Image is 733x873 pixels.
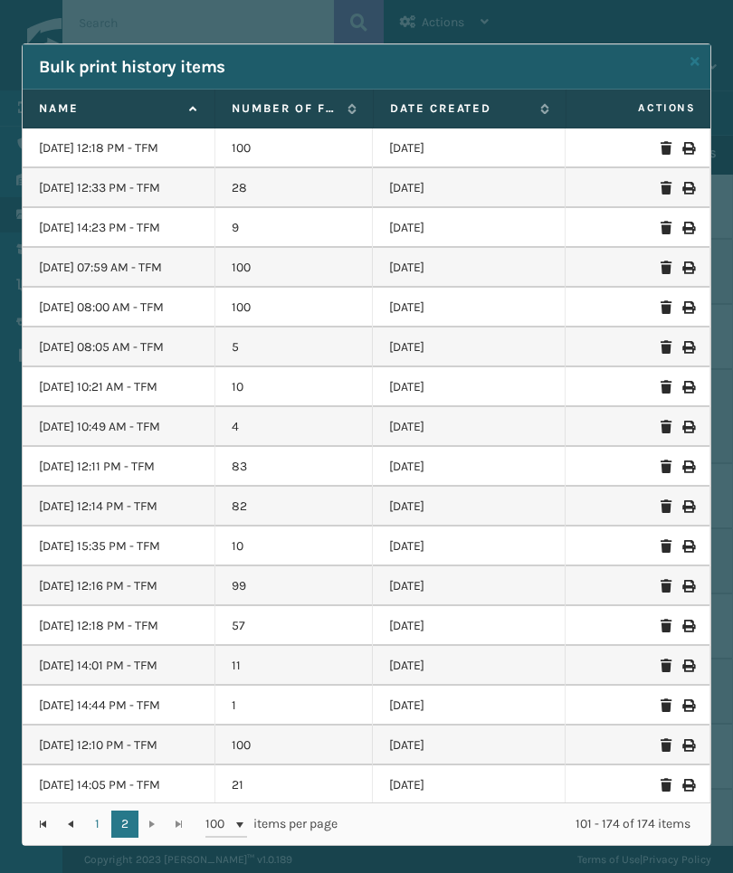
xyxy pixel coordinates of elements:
[373,765,566,805] td: [DATE]
[57,811,84,838] a: Go to the previous page
[661,779,671,792] i: Delete
[39,259,198,277] p: [DATE] 07:59 AM - TFM
[215,566,374,606] td: 99
[39,657,198,675] p: [DATE] 14:01 PM - TFM
[661,182,671,195] i: Delete
[39,418,198,436] p: [DATE] 10:49 AM - TFM
[215,288,374,327] td: 100
[215,447,374,487] td: 83
[215,765,374,805] td: 21
[661,540,671,553] i: Delete
[661,620,671,632] i: Delete
[373,646,566,686] td: [DATE]
[373,447,566,487] td: [DATE]
[39,697,198,715] p: [DATE] 14:44 PM - TFM
[661,500,671,513] i: Delete
[661,222,671,234] i: Delete
[39,577,198,595] p: [DATE] 12:16 PM - TFM
[215,128,374,168] td: 100
[30,811,57,838] a: Go to the first page
[215,527,374,566] td: 10
[39,56,225,78] h2: Bulk print history items
[373,128,566,168] td: [DATE]
[39,100,180,117] label: Name
[39,776,198,794] p: [DATE] 14:05 PM - TFM
[215,168,374,208] td: 28
[63,817,78,831] span: Go to the previous page
[84,811,111,838] a: 1
[39,139,198,157] p: [DATE] 12:18 PM - TFM
[215,606,374,646] td: 57
[661,580,671,593] i: Delete
[373,248,566,288] td: [DATE]
[682,699,693,712] i: Print Bulk History
[215,726,374,765] td: 100
[682,222,693,234] i: Print Bulk History
[205,815,233,833] span: 100
[661,460,671,473] i: Delete
[682,500,693,513] i: Print Bulk History
[373,527,566,566] td: [DATE]
[661,381,671,394] i: Delete
[682,301,693,314] i: Print Bulk History
[39,617,198,635] p: [DATE] 12:18 PM - TFM
[373,407,566,447] td: [DATE]
[215,248,374,288] td: 100
[215,208,374,248] td: 9
[232,100,338,117] label: Number of Fulfillment Orders.
[215,367,374,407] td: 10
[39,299,198,317] p: [DATE] 08:00 AM - TFM
[215,407,374,447] td: 4
[682,142,693,155] i: Print Bulk History
[373,288,566,327] td: [DATE]
[39,537,198,555] p: [DATE] 15:35 PM - TFM
[572,93,707,123] span: Actions
[661,739,671,752] i: Delete
[682,580,693,593] i: Print Bulk History
[39,498,198,516] p: [DATE] 12:14 PM - TFM
[39,736,198,754] p: [DATE] 12:10 PM - TFM
[36,817,51,831] span: Go to the first page
[39,458,198,476] p: [DATE] 12:11 PM - TFM
[39,219,198,237] p: [DATE] 14:23 PM - TFM
[682,182,693,195] i: Print Bulk History
[682,739,693,752] i: Print Bulk History
[39,179,198,197] p: [DATE] 12:33 PM - TFM
[682,381,693,394] i: Print Bulk History
[661,261,671,274] i: Delete
[682,421,693,433] i: Print Bulk History
[39,338,198,356] p: [DATE] 08:05 AM - TFM
[661,301,671,314] i: Delete
[682,779,693,792] i: Print Bulk History
[373,208,566,248] td: [DATE]
[390,100,531,117] label: Date created
[205,811,338,838] span: items per page
[682,659,693,672] i: Print Bulk History
[682,460,693,473] i: Print Bulk History
[682,341,693,354] i: Print Bulk History
[661,699,671,712] i: Delete
[373,168,566,208] td: [DATE]
[373,487,566,527] td: [DATE]
[215,646,374,686] td: 11
[373,327,566,367] td: [DATE]
[682,261,693,274] i: Print Bulk History
[373,367,566,407] td: [DATE]
[682,620,693,632] i: Print Bulk History
[661,142,671,155] i: Delete
[215,686,374,726] td: 1
[111,811,138,838] a: 2
[682,540,693,553] i: Print Bulk History
[363,815,690,833] div: 101 - 174 of 174 items
[661,421,671,433] i: Delete
[661,341,671,354] i: Delete
[373,686,566,726] td: [DATE]
[215,487,374,527] td: 82
[373,566,566,606] td: [DATE]
[215,327,374,367] td: 5
[39,378,198,396] p: [DATE] 10:21 AM - TFM
[373,726,566,765] td: [DATE]
[661,659,671,672] i: Delete
[373,606,566,646] td: [DATE]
